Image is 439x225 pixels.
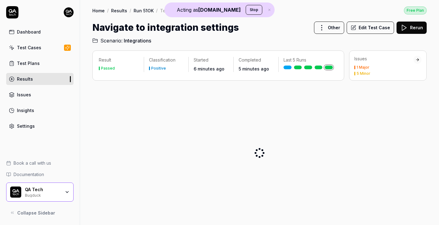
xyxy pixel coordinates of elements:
[6,57,74,69] a: Test Plans
[25,192,61,197] div: Bugduck
[107,7,109,14] div: /
[14,160,51,166] span: Book a call with us
[25,187,61,192] div: QA Tech
[6,160,74,166] a: Book a call with us
[347,22,394,34] button: Edit Test Case
[17,91,31,98] div: Issues
[6,104,74,116] a: Insights
[6,26,74,38] a: Dashboard
[17,76,33,82] div: Results
[17,210,55,216] span: Collapse Sidebar
[92,37,151,44] a: Scenario:Integrations
[111,7,127,14] a: Results
[239,57,273,63] p: Completed
[99,57,139,63] p: Result
[194,57,228,63] p: Started
[356,66,369,69] div: 1 Major
[17,60,40,66] div: Test Plans
[17,123,35,129] div: Settings
[397,22,427,34] button: Rerun
[194,66,224,71] time: 6 minutes ago
[6,183,74,202] button: QA Tech LogoQA TechBugduck
[17,29,41,35] div: Dashboard
[17,44,41,51] div: Test Cases
[156,7,158,14] div: /
[151,66,166,70] div: Positive
[6,207,74,219] button: Collapse Sidebar
[130,7,131,14] div: /
[124,37,151,44] span: Integrations
[356,72,370,75] div: 5 Minor
[354,56,413,62] div: Issues
[404,6,427,14] a: Free Plan
[64,7,74,17] img: 7ccf6c19-61ad-4a6c-8811-018b02a1b829.jpg
[6,120,74,132] a: Settings
[284,57,333,63] p: Last 5 Runs
[14,171,44,178] span: Documentation
[17,107,34,114] div: Insights
[6,73,74,85] a: Results
[149,57,184,63] p: Classification
[160,7,197,14] div: Test Case Result
[10,187,21,198] img: QA Tech Logo
[246,5,262,15] button: Stop
[239,66,269,71] time: 5 minutes ago
[101,66,115,70] div: Passed
[99,37,123,44] span: Scenario:
[134,7,154,14] a: Run 51OK
[6,171,74,178] a: Documentation
[6,89,74,101] a: Issues
[92,7,105,14] a: Home
[314,22,344,34] button: Other
[92,21,239,34] h1: Navigate to integration settings
[6,42,74,54] a: Test Cases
